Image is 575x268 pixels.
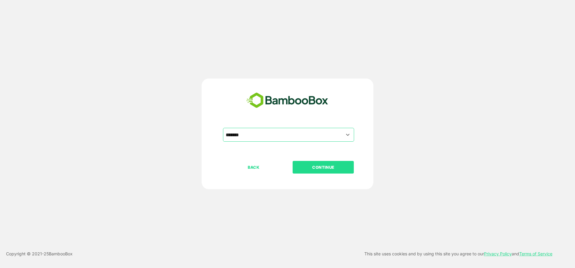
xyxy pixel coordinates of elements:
[223,161,284,174] button: BACK
[6,250,73,257] p: Copyright © 2021- 25 BambooBox
[344,131,352,139] button: Open
[519,251,552,256] a: Terms of Service
[364,250,552,257] p: This site uses cookies and by using this site you agree to our and
[484,251,512,256] a: Privacy Policy
[243,91,331,110] img: bamboobox
[293,164,353,171] p: CONTINUE
[293,161,354,174] button: CONTINUE
[224,164,284,171] p: BACK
